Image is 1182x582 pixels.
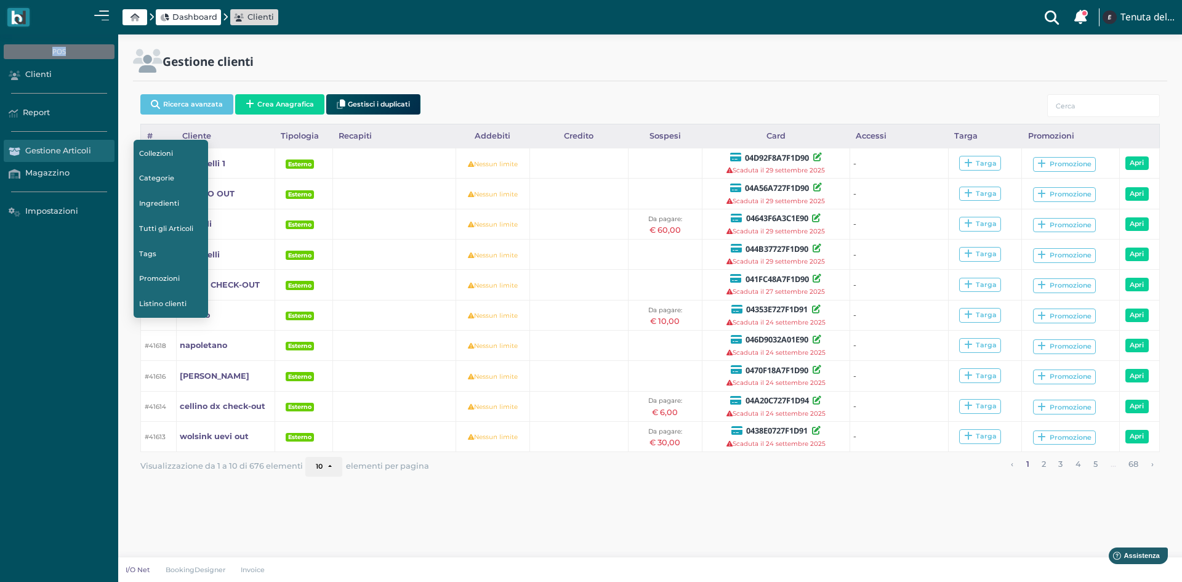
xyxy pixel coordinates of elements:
a: alla pagina 1 [1022,457,1033,473]
div: Targa [964,341,997,350]
b: EHIRIN CHECK-OUT [180,280,260,289]
small: #41614 [145,403,166,411]
small: Nessun limite [468,403,518,411]
a: alla pagina 5 [1090,457,1102,473]
small: #41616 [145,373,166,381]
small: Nessun limite [468,433,518,441]
td: - [850,240,948,270]
button: Crea Anagrafica [235,94,324,115]
small: Scaduta il 24 settembre 2025 [726,410,826,418]
td: - [850,330,948,360]
div: Targa [964,402,997,411]
b: Esterno [288,434,312,440]
small: Nessun limite [468,160,518,168]
div: Targa [964,189,997,198]
img: logo [11,10,25,25]
div: elementi per pagina [305,457,429,477]
a: Apri [1125,430,1149,443]
div: POS [4,44,114,59]
div: Targa [948,124,1022,148]
a: Apri [1125,187,1149,201]
div: Credito [529,124,628,148]
div: Targa [964,159,997,168]
small: Da pagare: [648,427,682,435]
a: Promozioni [134,267,209,291]
div: € 60,00 [632,224,698,236]
div: Targa [964,249,997,259]
a: Dashboard [160,11,217,23]
a: Gestione Articoli [4,140,114,162]
img: ... [1103,10,1116,24]
a: Report [4,102,114,124]
h4: Tenuta del Barco [1120,12,1175,23]
div: Promozione [1037,281,1091,290]
b: cellino dx check-out [180,402,265,411]
small: Da pagare: [648,306,682,314]
small: Scaduta il 29 settembre 2025 [726,166,825,174]
input: Cerca [1047,94,1160,117]
div: Promozione [1037,433,1091,442]
b: 04D92F8A7F1D90 [745,152,809,163]
a: Magazzino [4,162,114,184]
div: Promozione [1037,220,1091,230]
b: napoletano [180,341,227,350]
a: pagina successiva [1147,457,1157,473]
a: Clienti [4,63,114,86]
div: Recapiti [332,124,456,148]
b: 04A56A727F1D90 [745,182,809,193]
div: Promozione [1037,342,1091,351]
div: Targa [964,432,997,441]
b: 04A20C727F1D94 [746,395,809,406]
a: alla pagina 3 [1055,457,1067,473]
small: #41618 [145,342,166,350]
b: 041FC48A7F1D90 [746,273,809,285]
small: Nessun limite [468,220,518,228]
small: Nessun limite [468,312,518,320]
div: € 10,00 [632,315,698,327]
b: Esterno [288,252,312,259]
td: - [850,300,948,330]
a: alla pagina 4 [1071,457,1085,473]
div: Targa [964,280,997,289]
span: 10 [316,463,323,471]
small: Scaduta il 24 settembre 2025 [726,440,826,448]
b: Esterno [288,403,312,410]
b: Esterno [288,342,312,349]
a: Apri [1125,400,1149,413]
div: Tipologia [275,124,332,148]
small: Nessun limite [468,373,518,381]
div: € 6,00 [632,406,698,418]
iframe: Help widget launcher [1095,544,1172,572]
a: Apri [1125,248,1149,261]
a: wolsink uevi out [180,430,249,442]
small: Scaduta il 27 settembre 2025 [726,288,825,296]
a: ... Tenuta del Barco [1101,2,1175,32]
div: Targa [964,310,997,320]
b: Esterno [288,312,312,319]
div: € 30,00 [632,437,698,448]
span: Clienti [247,11,274,23]
b: Esterno [288,221,312,228]
small: Nessun limite [468,281,518,289]
b: 0470F18A7F1D90 [746,365,808,376]
small: Scaduta il 29 settembre 2025 [726,227,825,235]
td: - [850,421,948,451]
h2: Gestione clienti [163,55,254,68]
div: Targa [964,219,997,228]
b: 044B37727F1D90 [746,243,808,254]
a: napoletano [180,339,227,351]
button: Ricerca avanzata [140,94,233,115]
div: # [141,124,176,148]
a: Apri [1125,309,1149,322]
a: alla pagina 2 [1038,457,1050,473]
a: Listino clienti [134,293,209,316]
a: Apri [1125,278,1149,291]
div: Accessi [850,124,948,148]
a: cellino dx check-out [180,400,265,412]
td: - [850,179,948,209]
a: Collezioni [134,142,209,165]
b: 0438E0727F1D91 [746,425,808,436]
div: Promozione [1037,372,1091,381]
button: 10 [305,457,342,477]
td: - [850,209,948,239]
